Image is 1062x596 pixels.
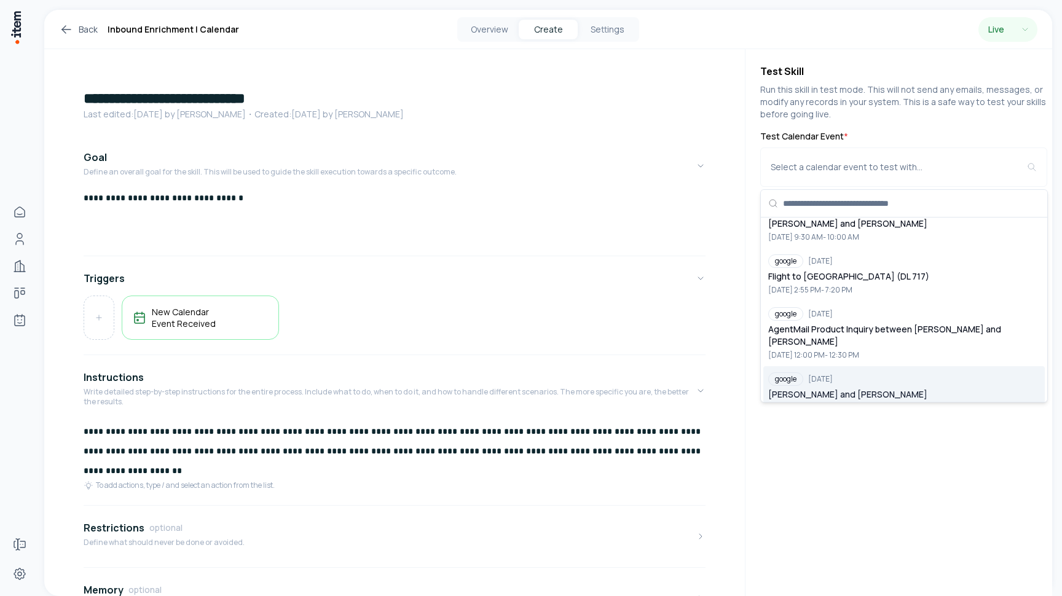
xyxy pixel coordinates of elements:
[808,256,833,266] span: [DATE]
[7,200,32,224] a: Home
[152,306,269,329] h5: New Calendar Event Received
[84,370,144,385] h4: Instructions
[84,167,457,177] p: Define an overall goal for the skill. This will be used to guide the skill execution towards a sp...
[84,271,125,286] h4: Triggers
[149,522,183,534] span: optional
[7,308,32,332] a: Agents
[7,227,32,251] a: People
[460,20,519,39] button: Overview
[7,254,32,278] a: Companies
[578,20,637,39] button: Settings
[808,309,833,319] span: [DATE]
[761,218,1047,402] div: Suggestions
[768,270,929,283] div: Flight to [GEOGRAPHIC_DATA] (DL 717)
[808,374,833,384] span: [DATE]
[84,387,696,407] p: Write detailed step-by-step instructions for the entire process. Include what to do, when to do i...
[84,108,706,120] p: Last edited: [DATE] by [PERSON_NAME] ・Created: [DATE] by [PERSON_NAME]
[760,130,1047,143] label: Test Calendar Event
[519,20,578,39] button: Create
[768,372,803,386] div: google
[84,150,107,165] h4: Goal
[768,307,803,321] div: google
[84,360,706,422] button: InstructionsWrite detailed step-by-step instructions for the entire process. Include what to do, ...
[7,532,32,557] a: Forms
[84,192,706,251] div: GoalDefine an overall goal for the skill. This will be used to guide the skill execution towards ...
[84,140,706,192] button: GoalDefine an overall goal for the skill. This will be used to guide the skill execution towards ...
[84,296,706,350] div: Triggers
[771,161,1027,173] div: Select a calendar event to test with...
[768,285,929,295] div: [DATE] 2:55 PM - 7:20 PM
[84,520,144,535] h4: Restrictions
[84,422,706,500] div: InstructionsWrite detailed step-by-step instructions for the entire process. Include what to do, ...
[768,254,803,268] div: google
[128,584,162,596] span: optional
[84,480,275,490] div: To add actions, type / and select an action from the list.
[768,218,927,230] div: [PERSON_NAME] and [PERSON_NAME]
[84,511,706,562] button: RestrictionsoptionalDefine what should never be done or avoided.
[10,10,22,45] img: Item Brain Logo
[7,281,32,305] a: Deals
[84,261,706,296] button: Triggers
[59,22,98,37] a: Back
[768,232,927,242] div: [DATE] 9:30 AM - 10:00 AM
[7,562,32,586] a: Settings
[768,350,1040,360] div: [DATE] 12:00 PM - 12:30 PM
[768,388,927,401] div: [PERSON_NAME] and [PERSON_NAME]
[760,84,1047,120] p: Run this skill in test mode. This will not send any emails, messages, or modify any records in yo...
[760,64,1047,79] h4: Test Skill
[84,538,245,547] p: Define what should never be done or avoided.
[108,22,239,37] h1: Inbound Enrichment | Calendar
[768,323,1040,348] div: AgentMail Product Inquiry between [PERSON_NAME] and [PERSON_NAME]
